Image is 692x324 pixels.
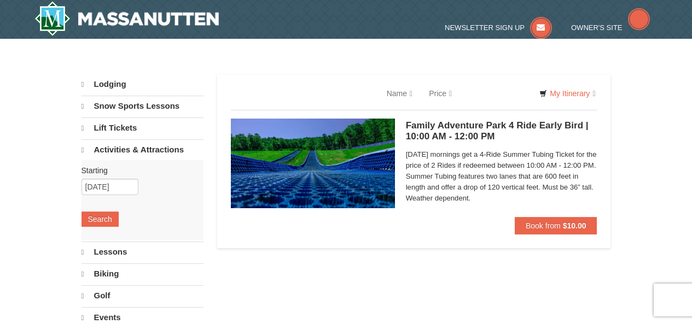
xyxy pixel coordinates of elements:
a: Massanutten Resort [34,1,219,36]
img: Massanutten Resort Logo [34,1,219,36]
span: Owner's Site [571,23,623,32]
a: My Itinerary [532,85,602,102]
button: Search [82,211,119,227]
span: Newsletter Sign Up [445,23,525,32]
a: Price [421,83,460,104]
a: Name [379,83,421,104]
a: Activities & Attractions [82,139,203,160]
a: Biking [82,263,203,284]
a: Lessons [82,241,203,262]
a: Owner's Site [571,23,650,32]
a: Newsletter Sign Up [445,23,552,32]
a: Snow Sports Lessons [82,96,203,116]
h5: Family Adventure Park 4 Ride Early Bird | 10:00 AM - 12:00 PM [406,120,597,142]
span: Book from [526,221,561,230]
a: Golf [82,285,203,306]
a: Lodging [82,74,203,95]
button: Book from $10.00 [515,217,597,234]
span: [DATE] mornings get a 4-Ride Summer Tubing Ticket for the price of 2 Rides if redeemed between 10... [406,149,597,204]
a: Lift Tickets [82,117,203,138]
strong: $10.00 [563,221,586,230]
img: 6619925-18-3c99bf8f.jpg [231,119,395,208]
label: Starting [82,165,195,176]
